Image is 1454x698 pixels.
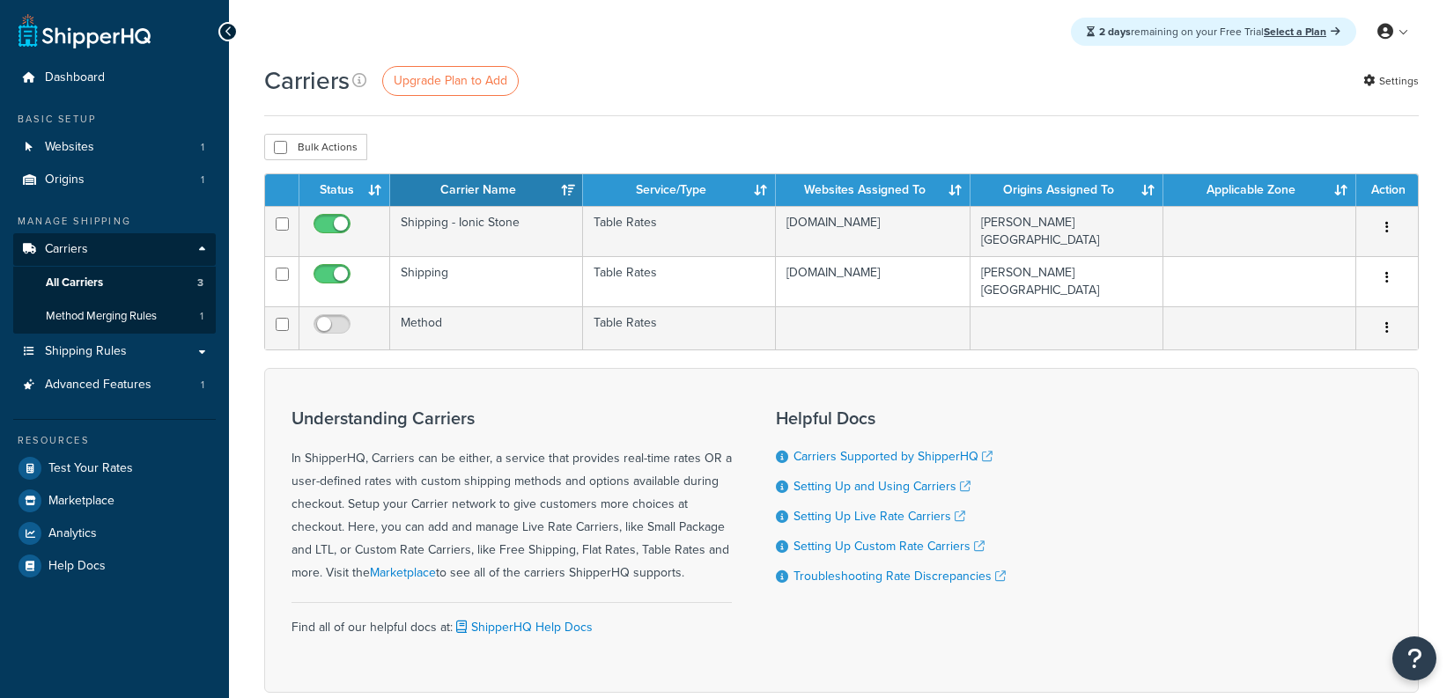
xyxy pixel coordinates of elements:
th: Origins Assigned To: activate to sort column ascending [971,174,1163,206]
span: 1 [201,378,204,393]
span: Shipping Rules [45,344,127,359]
a: All Carriers 3 [13,267,216,299]
td: [PERSON_NAME][GEOGRAPHIC_DATA] [971,206,1163,256]
a: Help Docs [13,550,216,582]
span: 1 [200,309,203,324]
h3: Helpful Docs [776,408,1006,428]
a: Dashboard [13,62,216,94]
a: Method Merging Rules 1 [13,300,216,333]
strong: 2 days [1099,24,1131,40]
td: Shipping [390,256,583,306]
div: Find all of our helpful docs at: [292,602,732,639]
td: [DOMAIN_NAME] [776,256,971,306]
h3: Understanding Carriers [292,408,732,428]
h1: Carriers [264,63,350,98]
a: Advanced Features 1 [13,369,216,401]
span: Advanced Features [45,378,151,393]
span: 3 [197,276,203,290]
span: Analytics [48,526,97,541]
div: Manage Shipping [13,214,216,229]
li: Advanced Features [13,369,216,401]
th: Applicable Zone: activate to sort column ascending [1163,174,1356,206]
li: Origins [13,164,216,196]
li: Carriers [13,233,216,334]
a: Origins 1 [13,164,216,196]
a: Upgrade Plan to Add [382,66,519,96]
td: Table Rates [583,206,776,256]
span: Test Your Rates [48,461,133,476]
a: Troubleshooting Rate Discrepancies [793,567,1006,585]
a: Settings [1363,69,1419,93]
a: Shipping Rules [13,335,216,368]
button: Open Resource Center [1392,636,1436,680]
td: Table Rates [583,256,776,306]
td: Table Rates [583,306,776,349]
span: Help Docs [48,559,106,574]
span: 1 [201,173,204,187]
span: Upgrade Plan to Add [394,71,507,90]
button: Bulk Actions [264,134,367,160]
a: Select a Plan [1264,24,1340,40]
div: Basic Setup [13,112,216,127]
a: Marketplace [370,563,436,582]
td: [PERSON_NAME][GEOGRAPHIC_DATA] [971,256,1163,306]
a: ShipperHQ Help Docs [453,618,593,636]
div: Resources [13,433,216,448]
a: Carriers Supported by ShipperHQ [793,447,993,466]
th: Service/Type: activate to sort column ascending [583,174,776,206]
a: Carriers [13,233,216,266]
th: Action [1356,174,1418,206]
span: Websites [45,140,94,155]
span: Origins [45,173,85,187]
li: Method Merging Rules [13,300,216,333]
a: Test Your Rates [13,452,216,484]
div: In ShipperHQ, Carriers can be either, a service that provides real-time rates OR a user-defined r... [292,408,732,584]
span: Dashboard [45,70,105,85]
td: Method [390,306,583,349]
span: Carriers [45,242,88,257]
a: Websites 1 [13,131,216,164]
span: All Carriers [46,276,103,290]
a: Marketplace [13,485,216,517]
a: Setting Up Custom Rate Carriers [793,537,985,555]
th: Carrier Name: activate to sort column ascending [390,174,583,206]
a: Setting Up Live Rate Carriers [793,507,965,525]
span: Marketplace [48,494,114,509]
div: remaining on your Free Trial [1071,18,1356,46]
th: Status: activate to sort column ascending [299,174,390,206]
td: [DOMAIN_NAME] [776,206,971,256]
td: Shipping - Ionic Stone [390,206,583,256]
th: Websites Assigned To: activate to sort column ascending [776,174,971,206]
a: Setting Up and Using Carriers [793,477,971,496]
a: Analytics [13,518,216,549]
li: All Carriers [13,267,216,299]
a: ShipperHQ Home [18,13,151,48]
li: Websites [13,131,216,164]
span: 1 [201,140,204,155]
span: Method Merging Rules [46,309,157,324]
